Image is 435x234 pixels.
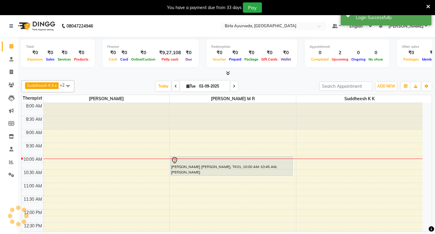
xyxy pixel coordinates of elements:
[260,49,279,56] div: ₹0
[211,57,227,61] span: Voucher
[279,49,292,56] div: ₹0
[184,57,193,61] span: Due
[388,23,424,29] span: [PERSON_NAME]
[350,57,367,61] span: Ongoing
[21,95,43,101] div: Therapist
[66,18,93,35] b: 08047224946
[130,57,157,61] span: Online/Custom
[26,44,90,49] div: Total
[25,130,43,136] div: 9:00 AM
[56,49,72,56] div: ₹0
[402,57,420,61] span: Packages
[72,57,90,61] span: Products
[310,49,330,56] div: 0
[107,44,194,49] div: Finance
[197,82,227,91] input: 2025-09-02
[54,83,57,88] a: x
[296,95,423,103] span: Suddheesh K K
[72,49,90,56] div: ₹0
[183,49,194,56] div: ₹0
[350,49,367,56] div: 0
[243,49,260,56] div: ₹0
[119,49,130,56] div: ₹0
[211,44,292,49] div: Redemption
[22,196,43,203] div: 11:30 AM
[310,44,385,49] div: Appointment
[107,57,119,61] span: Cash
[260,57,279,61] span: Gift Cards
[310,57,330,61] span: Completed
[243,2,262,13] button: Pay
[330,49,350,56] div: 2
[107,49,119,56] div: ₹0
[27,83,54,88] span: Suddheesh K K
[119,57,130,61] span: Card
[23,223,43,229] div: 12:30 PM
[171,157,292,176] div: [PERSON_NAME] [PERSON_NAME], TK01, 10:00 AM-10:45 AM, [PERSON_NAME]
[23,209,43,216] div: 12:00 PM
[26,49,44,56] div: ₹0
[367,49,385,56] div: 0
[185,84,197,88] span: Tue
[160,57,180,61] span: Petty cash
[22,183,43,189] div: 11:00 AM
[243,57,260,61] span: Package
[25,116,43,123] div: 8:30 AM
[367,57,385,61] span: No show
[167,5,242,11] div: You have a payment due from 33 days
[60,83,69,87] span: +2
[26,57,44,61] span: Expenses
[170,95,296,103] span: [PERSON_NAME] M R
[157,49,183,56] div: ₹9,27,108
[319,81,372,91] input: Search Appointment
[56,57,72,61] span: Services
[330,57,350,61] span: Upcoming
[402,49,420,56] div: ₹0
[44,57,56,61] span: Sales
[356,15,427,21] div: Login Successfully.
[227,57,243,61] span: Prepaid
[377,84,395,88] span: ADD NEW
[44,49,56,56] div: ₹0
[376,82,397,91] button: ADD NEW
[25,103,43,109] div: 8:00 AM
[130,49,157,56] div: ₹0
[22,170,43,176] div: 10:30 AM
[43,95,170,103] span: [PERSON_NAME]
[211,49,227,56] div: ₹0
[15,18,57,35] img: logo
[227,49,243,56] div: ₹0
[156,81,171,91] span: Today
[279,57,292,61] span: Wallet
[22,156,43,163] div: 10:00 AM
[25,143,43,149] div: 9:30 AM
